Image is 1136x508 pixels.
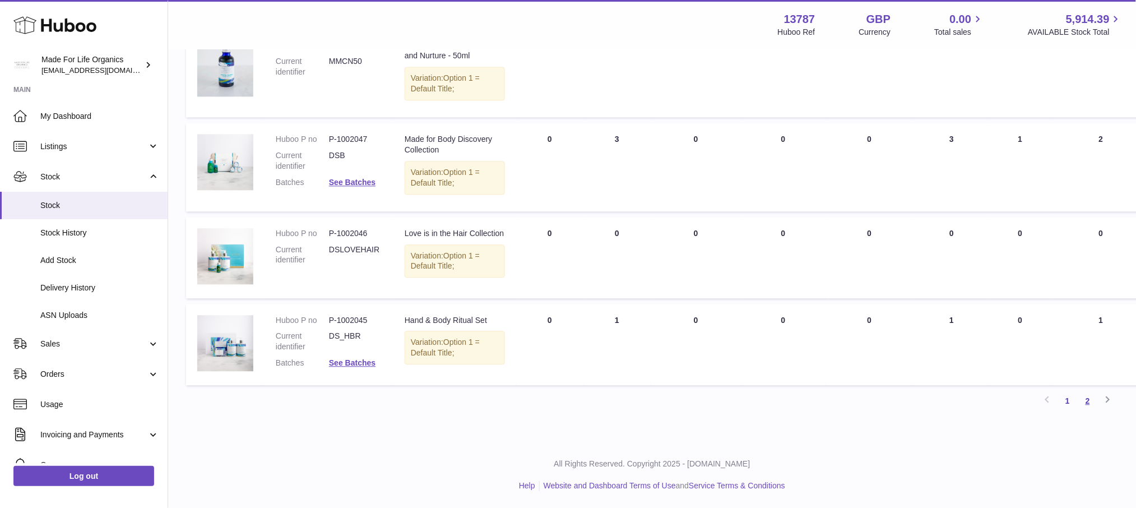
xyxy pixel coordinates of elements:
li: and [540,481,785,491]
p: All Rights Reserved. Copyright 2025 - [DOMAIN_NAME] [177,459,1127,469]
img: product image [197,315,253,371]
dt: Current identifier [276,244,329,266]
dt: Current identifier [276,150,329,172]
td: 0 [990,217,1051,298]
a: 1 [1058,391,1078,411]
dt: Huboo P no [276,315,329,326]
span: 0 [868,229,872,238]
img: product image [197,134,253,190]
strong: 13787 [784,12,815,27]
span: 0.00 [950,12,972,27]
td: 0 [741,304,826,386]
td: 0 [583,217,651,298]
td: 3 [914,123,990,211]
td: 0 [651,29,741,118]
td: 0 [516,304,583,386]
span: Listings [40,141,147,152]
a: See Batches [329,358,375,367]
span: ASN Uploads [40,310,159,321]
td: 0 [651,217,741,298]
img: product image [197,228,253,284]
span: Stock [40,200,159,211]
span: Option 1 = Default Title; [411,251,480,271]
td: 0 [516,123,583,211]
dt: Batches [276,177,329,188]
td: 3 [583,123,651,211]
span: Usage [40,399,159,410]
span: 5,914.39 [1066,12,1110,27]
img: product image [197,40,253,96]
td: 0 [651,123,741,211]
dd: P-1002045 [329,315,382,326]
span: Stock History [40,228,159,238]
span: AVAILABLE Stock Total [1028,27,1123,38]
div: Made For Life Organics [41,54,142,76]
div: Currency [859,27,891,38]
div: Made for Body Discovery Collection [405,134,505,155]
td: 0 [741,123,826,211]
td: 0 [516,29,583,118]
span: Option 1 = Default Title; [411,73,480,93]
a: Website and Dashboard Terms of Use [544,481,676,490]
span: 0 [868,135,872,144]
span: Invoicing and Payments [40,430,147,440]
span: 0 [868,316,872,325]
td: 0 [651,304,741,386]
td: 1 [583,304,651,386]
dd: MMCN50 [329,56,382,77]
dt: Huboo P no [276,134,329,145]
a: 2 [1078,391,1098,411]
span: Option 1 = Default Title; [411,168,480,187]
a: See Batches [329,178,375,187]
dd: DSLOVEHAIR [329,244,382,266]
td: 0 [914,29,990,118]
span: Delivery History [40,283,159,293]
td: 0 [741,29,826,118]
dt: Huboo P no [276,228,329,239]
a: 0.00 Total sales [934,12,984,38]
div: Huboo Ref [778,27,815,38]
div: Variation: [405,244,505,278]
dt: Current identifier [276,331,329,352]
td: 1 [990,123,1051,211]
div: Variation: [405,67,505,100]
dd: P-1002047 [329,134,382,145]
span: [EMAIL_ADDRESS][DOMAIN_NAME] [41,66,165,75]
span: Cases [40,460,159,470]
div: Variation: [405,161,505,195]
a: Log out [13,466,154,486]
div: Variation: [405,331,505,364]
td: 0 [741,217,826,298]
span: Orders [40,369,147,380]
span: Add Stock [40,255,159,266]
td: 0 [583,29,651,118]
span: Sales [40,339,147,349]
a: 5,914.39 AVAILABLE Stock Total [1028,12,1123,38]
div: Mindful Moment - Connect and Nurture - 50ml [405,40,505,62]
span: Option 1 = Default Title; [411,338,480,357]
img: internalAdmin-13787@internal.huboo.com [13,57,30,73]
td: 1 [914,304,990,386]
span: My Dashboard [40,111,159,122]
div: Love is in the Hair Collection [405,228,505,239]
strong: GBP [866,12,891,27]
td: 0 [516,217,583,298]
span: Total sales [934,27,984,38]
dd: DSB [329,150,382,172]
dd: P-1002046 [329,228,382,239]
span: Stock [40,172,147,182]
dt: Batches [276,358,329,368]
td: 0 [990,304,1051,386]
a: Help [519,481,535,490]
dd: DS_HBR [329,331,382,352]
td: 0 [914,217,990,298]
a: Service Terms & Conditions [689,481,785,490]
div: Hand & Body Ritual Set [405,315,505,326]
dt: Current identifier [276,56,329,77]
td: 0 [990,29,1051,118]
span: 0 [868,41,872,50]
